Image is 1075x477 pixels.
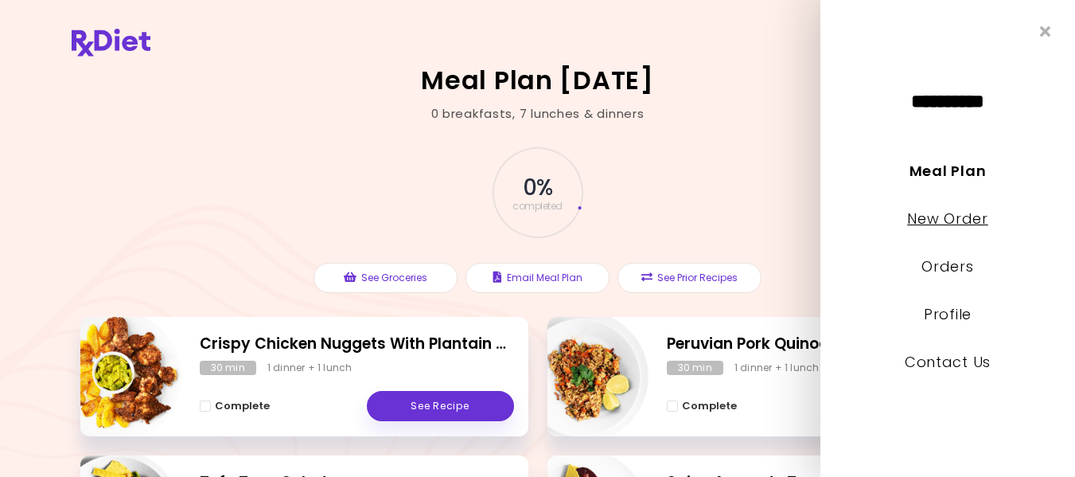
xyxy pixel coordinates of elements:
[682,400,737,412] span: Complete
[924,304,972,324] a: Profile
[667,397,737,416] button: Complete - Peruvian Pork Quinoa
[215,400,270,412] span: Complete
[72,29,150,57] img: RxDiet
[734,361,820,375] div: 1 dinner + 1 lunch
[465,263,610,293] button: Email Meal Plan
[431,105,645,123] div: 0 breakfasts , 7 lunches & dinners
[667,333,981,356] h2: Peruvian Pork Quinoa
[1040,24,1051,39] i: Close
[907,209,987,229] a: New Order
[617,263,761,293] button: See Prior Recipes
[200,361,256,375] div: 30 min
[516,311,649,443] img: Info - Peruvian Pork Quinoa
[909,161,986,181] a: Meal Plan
[367,391,514,421] a: See Recipe - Crispy Chicken Nuggets With Plantain Chips
[667,361,723,375] div: 30 min
[200,333,514,356] h2: Crispy Chicken Nuggets With Plantain Chips
[267,361,352,375] div: 1 dinner + 1 lunch
[49,311,181,443] img: Info - Crispy Chicken Nuggets With Plantain Chips
[512,201,563,211] span: completed
[523,174,552,201] span: 0 %
[421,68,654,93] h2: Meal Plan [DATE]
[314,263,458,293] button: See Groceries
[921,256,973,276] a: Orders
[200,397,270,416] button: Complete - Crispy Chicken Nuggets With Plantain Chips
[905,352,991,372] a: Contact Us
